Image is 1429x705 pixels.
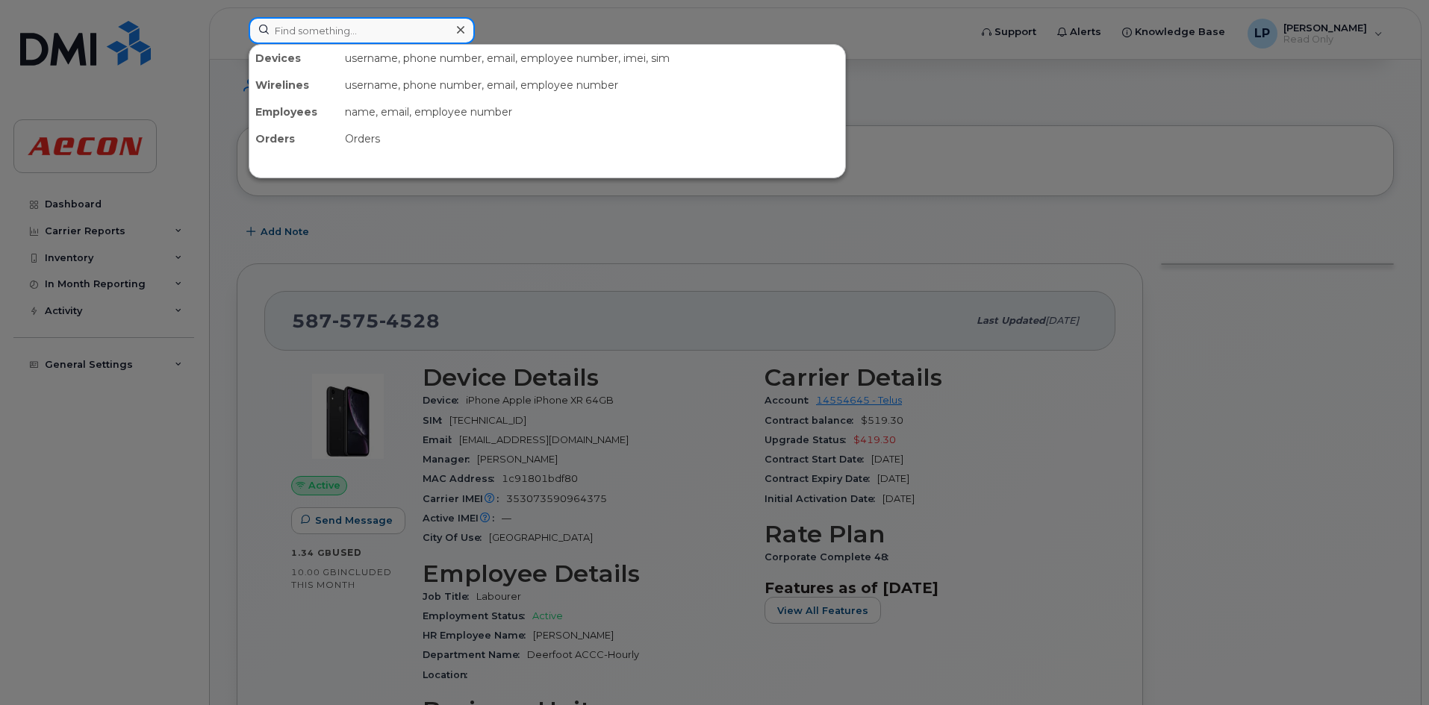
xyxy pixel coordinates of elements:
[249,125,339,152] div: Orders
[249,72,339,98] div: Wirelines
[339,125,845,152] div: Orders
[249,17,475,44] input: Find something...
[249,98,339,125] div: Employees
[339,45,845,72] div: username, phone number, email, employee number, imei, sim
[249,45,339,72] div: Devices
[339,72,845,98] div: username, phone number, email, employee number
[339,98,845,125] div: name, email, employee number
